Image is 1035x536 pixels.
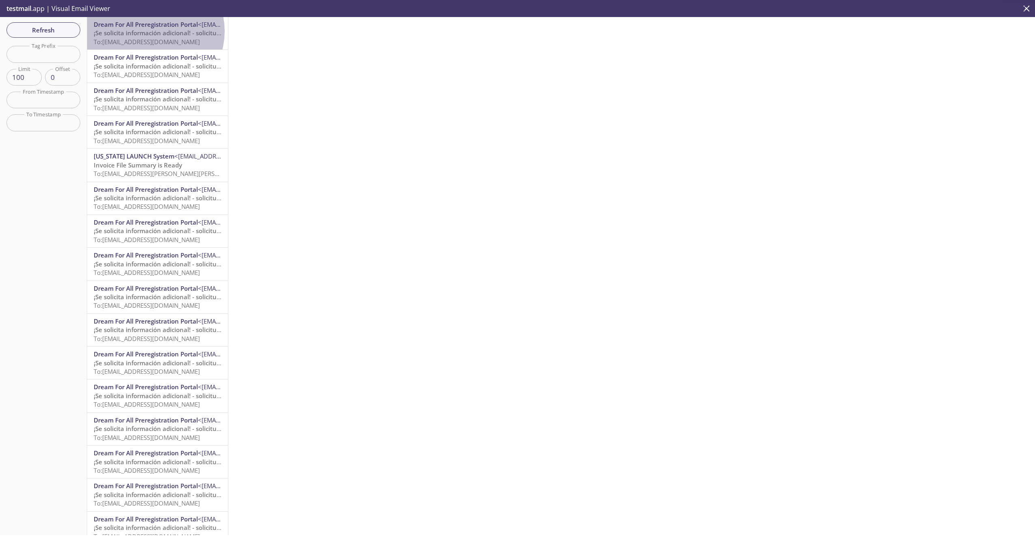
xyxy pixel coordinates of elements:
[198,119,303,127] span: <[EMAIL_ADDRESS][DOMAIN_NAME]>
[94,236,200,244] span: To: [EMAIL_ADDRESS][DOMAIN_NAME]
[94,86,198,94] span: Dream For All Preregistration Portal
[94,416,198,424] span: Dream For All Preregistration Portal
[87,83,228,116] div: Dream For All Preregistration Portal<[EMAIL_ADDRESS][DOMAIN_NAME]>¡Se solicita información adicio...
[198,482,303,490] span: <[EMAIL_ADDRESS][DOMAIN_NAME]>
[94,38,200,46] span: To: [EMAIL_ADDRESS][DOMAIN_NAME]
[87,446,228,478] div: Dream For All Preregistration Portal<[EMAIL_ADDRESS][DOMAIN_NAME]>¡Se solicita información adicio...
[198,20,303,28] span: <[EMAIL_ADDRESS][DOMAIN_NAME]>
[94,326,252,334] span: ¡Se solicita información adicional! - solicitud de CalHFA
[87,182,228,214] div: Dream For All Preregistration Portal<[EMAIL_ADDRESS][DOMAIN_NAME]>¡Se solicita información adicio...
[94,20,198,28] span: Dream For All Preregistration Portal
[198,449,303,457] span: <[EMAIL_ADDRESS][DOMAIN_NAME]>
[94,119,198,127] span: Dream For All Preregistration Portal
[94,169,293,178] span: To: [EMAIL_ADDRESS][PERSON_NAME][PERSON_NAME][DOMAIN_NAME]
[94,515,198,523] span: Dream For All Preregistration Portal
[198,284,303,292] span: <[EMAIL_ADDRESS][DOMAIN_NAME]>
[94,251,198,259] span: Dream For All Preregistration Portal
[94,185,198,193] span: Dream For All Preregistration Portal
[94,293,252,301] span: ¡Se solicita información adicional! - solicitud de CalHFA
[94,491,252,499] span: ¡Se solicita información adicional! - solicitud de CalHFA
[94,53,198,61] span: Dream For All Preregistration Portal
[94,301,200,309] span: To: [EMAIL_ADDRESS][DOMAIN_NAME]
[94,268,200,277] span: To: [EMAIL_ADDRESS][DOMAIN_NAME]
[94,284,198,292] span: Dream For All Preregistration Portal
[94,458,252,466] span: ¡Se solicita información adicional! - solicitud de CalHFA
[198,416,303,424] span: <[EMAIL_ADDRESS][DOMAIN_NAME]>
[94,433,200,442] span: To: [EMAIL_ADDRESS][DOMAIN_NAME]
[198,317,303,325] span: <[EMAIL_ADDRESS][DOMAIN_NAME]>
[6,4,31,13] span: testmail
[94,227,252,235] span: ¡Se solicita información adicional! - solicitud de CalHFA
[198,53,303,61] span: <[EMAIL_ADDRESS][DOMAIN_NAME]>
[94,359,252,367] span: ¡Se solicita información adicional! - solicitud de CalHFA
[94,425,252,433] span: ¡Se solicita información adicional! - solicitud de CalHFA
[87,248,228,280] div: Dream For All Preregistration Portal<[EMAIL_ADDRESS][DOMAIN_NAME]>¡Se solicita información adicio...
[94,161,182,169] span: Invoice File Summary is Ready
[87,215,228,247] div: Dream For All Preregistration Portal<[EMAIL_ADDRESS][DOMAIN_NAME]>¡Se solicita información adicio...
[87,478,228,511] div: Dream For All Preregistration Portal<[EMAIL_ADDRESS][DOMAIN_NAME]>¡Se solicita información adicio...
[6,22,80,38] button: Refresh
[94,128,252,136] span: ¡Se solicita información adicional! - solicitud de CalHFA
[94,383,198,391] span: Dream For All Preregistration Portal
[94,260,252,268] span: ¡Se solicita información adicional! - solicitud de CalHFA
[174,152,311,160] span: <[EMAIL_ADDRESS][DOMAIN_NAME][US_STATE]>
[94,152,174,160] span: [US_STATE] LAUNCH System
[94,29,252,37] span: ¡Se solicita información adicional! - solicitud de CalHFA
[94,104,200,112] span: To: [EMAIL_ADDRESS][DOMAIN_NAME]
[198,218,303,226] span: <[EMAIL_ADDRESS][DOMAIN_NAME]>
[94,523,252,532] span: ¡Se solicita información adicional! - solicitud de CalHFA
[87,50,228,82] div: Dream For All Preregistration Portal<[EMAIL_ADDRESS][DOMAIN_NAME]>¡Se solicita información adicio...
[94,194,252,202] span: ¡Se solicita información adicional! - solicitud de CalHFA
[94,367,200,375] span: To: [EMAIL_ADDRESS][DOMAIN_NAME]
[94,202,200,210] span: To: [EMAIL_ADDRESS][DOMAIN_NAME]
[87,413,228,445] div: Dream For All Preregistration Portal<[EMAIL_ADDRESS][DOMAIN_NAME]>¡Se solicita información adicio...
[94,334,200,343] span: To: [EMAIL_ADDRESS][DOMAIN_NAME]
[94,95,252,103] span: ¡Se solicita información adicional! - solicitud de CalHFA
[198,350,303,358] span: <[EMAIL_ADDRESS][DOMAIN_NAME]>
[198,86,303,94] span: <[EMAIL_ADDRESS][DOMAIN_NAME]>
[94,317,198,325] span: Dream For All Preregistration Portal
[94,350,198,358] span: Dream For All Preregistration Portal
[94,71,200,79] span: To: [EMAIL_ADDRESS][DOMAIN_NAME]
[94,400,200,408] span: To: [EMAIL_ADDRESS][DOMAIN_NAME]
[198,185,303,193] span: <[EMAIL_ADDRESS][DOMAIN_NAME]>
[94,62,252,70] span: ¡Se solicita información adicional! - solicitud de CalHFA
[87,149,228,181] div: [US_STATE] LAUNCH System<[EMAIL_ADDRESS][DOMAIN_NAME][US_STATE]>Invoice File Summary is ReadyTo:[...
[87,281,228,313] div: Dream For All Preregistration Portal<[EMAIL_ADDRESS][DOMAIN_NAME]>¡Se solicita información adicio...
[198,383,303,391] span: <[EMAIL_ADDRESS][DOMAIN_NAME]>
[198,251,303,259] span: <[EMAIL_ADDRESS][DOMAIN_NAME]>
[198,515,303,523] span: <[EMAIL_ADDRESS][DOMAIN_NAME]>
[94,218,198,226] span: Dream For All Preregistration Portal
[87,17,228,49] div: Dream For All Preregistration Portal<[EMAIL_ADDRESS][DOMAIN_NAME]>¡Se solicita información adicio...
[13,25,74,35] span: Refresh
[87,314,228,346] div: Dream For All Preregistration Portal<[EMAIL_ADDRESS][DOMAIN_NAME]>¡Se solicita información adicio...
[87,116,228,148] div: Dream For All Preregistration Portal<[EMAIL_ADDRESS][DOMAIN_NAME]>¡Se solicita información adicio...
[94,499,200,507] span: To: [EMAIL_ADDRESS][DOMAIN_NAME]
[94,482,198,490] span: Dream For All Preregistration Portal
[94,137,200,145] span: To: [EMAIL_ADDRESS][DOMAIN_NAME]
[94,449,198,457] span: Dream For All Preregistration Portal
[94,392,252,400] span: ¡Se solicita información adicional! - solicitud de CalHFA
[87,347,228,379] div: Dream For All Preregistration Portal<[EMAIL_ADDRESS][DOMAIN_NAME]>¡Se solicita información adicio...
[87,379,228,412] div: Dream For All Preregistration Portal<[EMAIL_ADDRESS][DOMAIN_NAME]>¡Se solicita información adicio...
[94,466,200,474] span: To: [EMAIL_ADDRESS][DOMAIN_NAME]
